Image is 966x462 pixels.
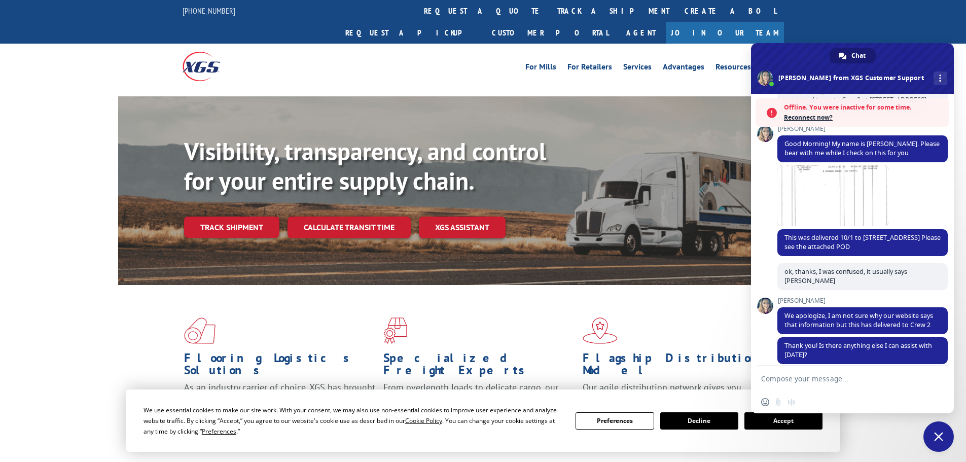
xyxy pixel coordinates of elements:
img: xgs-icon-total-supply-chain-intelligence-red [184,317,216,344]
a: [PHONE_NUMBER] [183,6,235,16]
img: xgs-icon-flagship-distribution-model-red [583,317,618,344]
span: Thank you! Is there anything else I can assist with [DATE]? [784,341,932,359]
span: [PERSON_NAME] [777,297,948,304]
span: As an industry carrier of choice, XGS has brought innovation and dedication to flooring logistics... [184,381,375,417]
a: Resources [715,63,751,74]
a: Request a pickup [338,22,484,44]
span: Cookie Policy [405,416,442,425]
span: Good Morning! My name is [PERSON_NAME]. Please bear with me while I check on this for you [784,139,940,157]
a: Advantages [663,63,704,74]
a: Agent [616,22,666,44]
a: Calculate transit time [288,217,411,238]
textarea: Compose your message... [761,374,921,383]
span: This was delivered 10/1 to [STREET_ADDRESS] Please see the attached POD [784,233,941,251]
span: [PERSON_NAME] [777,125,948,132]
a: For Mills [525,63,556,74]
span: Offline. You were inactive for some time. [784,102,944,113]
div: More channels [934,72,947,85]
span: Preferences [202,427,236,436]
span: Insert an emoji [761,398,769,406]
div: Close chat [923,421,954,452]
button: Preferences [576,412,654,430]
a: For Retailers [567,63,612,74]
span: ok, thanks, I was confused, it usually says [PERSON_NAME] [784,267,907,285]
span: Chat [851,48,866,63]
a: XGS ASSISTANT [419,217,506,238]
div: Chat [830,48,876,63]
p: From overlength loads to delicate cargo, our experienced staff knows the best way to move your fr... [383,381,575,427]
span: Reconnect now? [784,113,944,123]
b: Visibility, transparency, and control for your entire supply chain. [184,135,546,196]
button: Accept [744,412,822,430]
a: Services [623,63,652,74]
div: We use essential cookies to make our site work. With your consent, we may also use non-essential ... [144,405,563,437]
div: Cookie Consent Prompt [126,389,840,452]
a: Customer Portal [484,22,616,44]
button: Decline [660,412,738,430]
h1: Flagship Distribution Model [583,352,774,381]
a: Track shipment [184,217,279,238]
img: xgs-icon-focused-on-flooring-red [383,317,407,344]
h1: Flooring Logistics Solutions [184,352,376,381]
span: We apologize, I am not sure why our website says that information but this has delivered to Crew 2 [784,311,933,329]
h1: Specialized Freight Experts [383,352,575,381]
span: Our agile distribution network gives you nationwide inventory management on demand. [583,381,769,405]
a: Join Our Team [666,22,784,44]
